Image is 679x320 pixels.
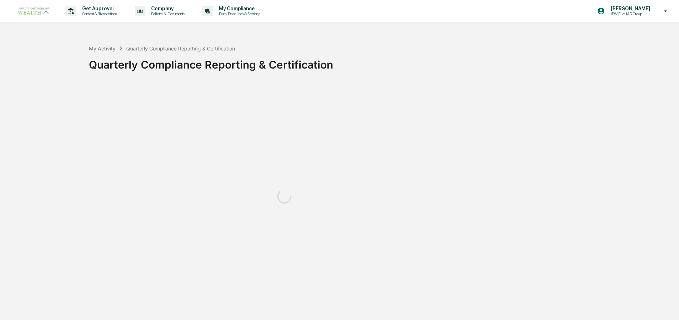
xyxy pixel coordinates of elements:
[17,6,51,16] img: logo
[605,6,654,11] p: [PERSON_NAME]
[213,6,264,11] p: My Compliance
[89,53,675,71] div: Quarterly Compliance Reporting & Certification
[126,45,235,51] div: Quarterly Compliance Reporting & Certification
[145,6,188,11] p: Company
[605,11,654,16] p: IPW Pilot IAR Group
[76,11,121,16] p: Content & Transactions
[89,45,116,51] div: My Activity
[213,11,264,16] p: Data, Deadlines & Settings
[76,6,121,11] p: Get Approval
[145,11,188,16] p: Policies & Documents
